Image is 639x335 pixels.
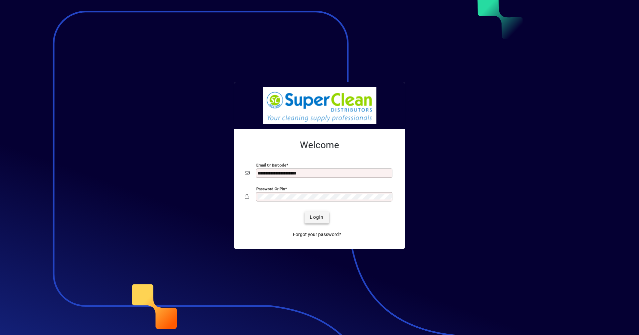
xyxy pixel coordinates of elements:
[256,186,285,191] mat-label: Password or Pin
[310,214,323,221] span: Login
[256,163,286,167] mat-label: Email or Barcode
[290,229,344,241] a: Forgot your password?
[305,211,329,223] button: Login
[245,140,394,151] h2: Welcome
[293,231,341,238] span: Forgot your password?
